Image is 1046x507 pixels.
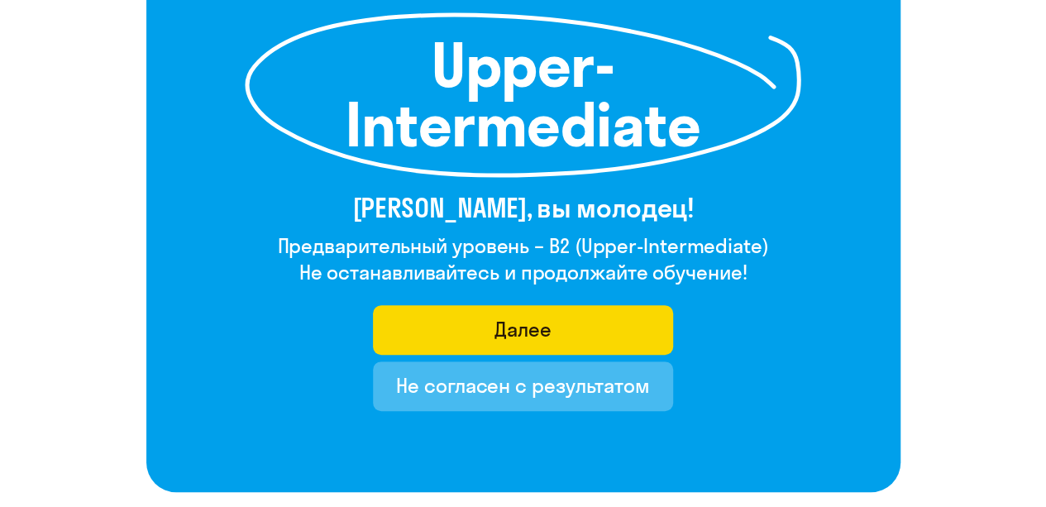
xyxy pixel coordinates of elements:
[396,372,650,399] div: Не согласен с результатом
[277,232,768,259] h4: Предварительный уровень – B2 (Upper-Intermediate)
[333,36,714,155] h1: Upper-Intermediate
[494,316,552,342] div: Далее
[373,361,673,411] button: Не согласен с результатом
[373,305,673,355] button: Далее
[277,191,768,224] h3: [PERSON_NAME], вы молодец!
[277,259,768,285] h4: Не останавливайтесь и продолжайте обучение!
